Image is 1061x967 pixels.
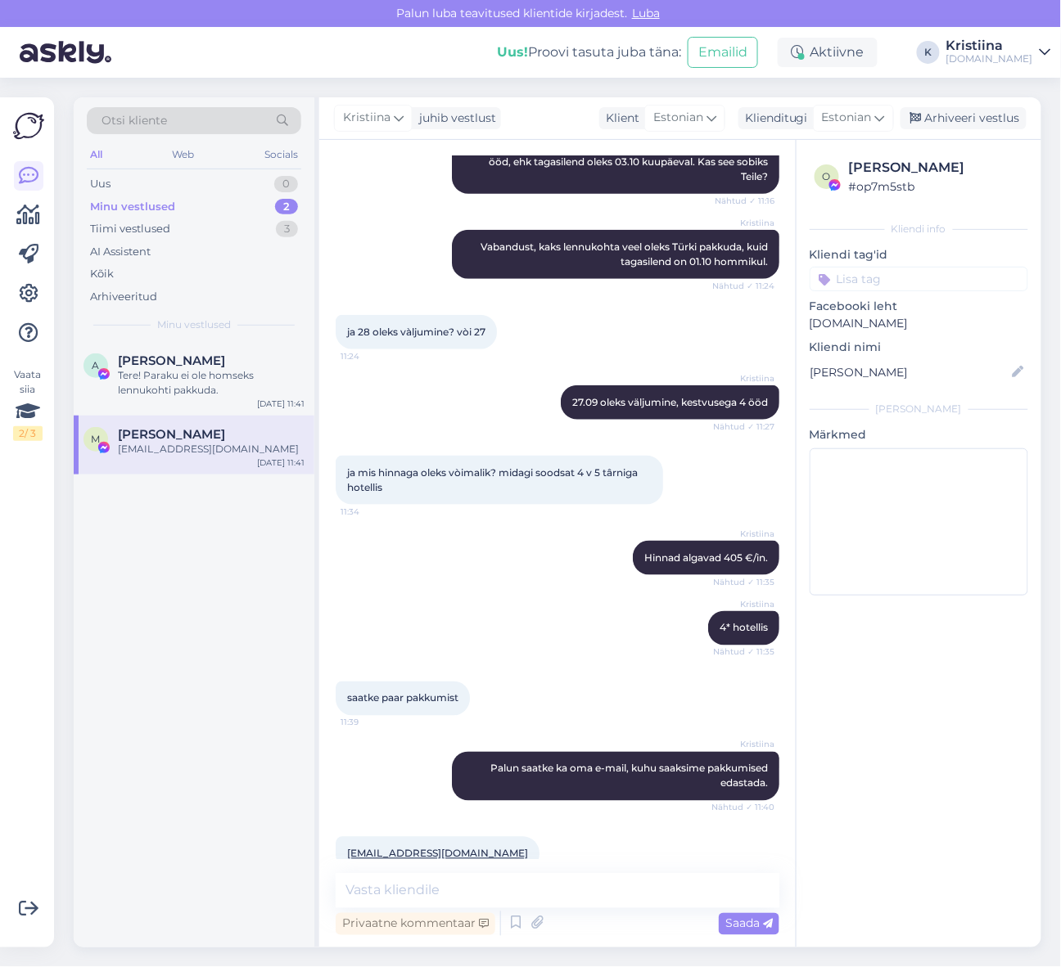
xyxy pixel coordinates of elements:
div: 2 / 3 [13,426,43,441]
span: Hinnad algavad 405 €/in. [644,551,768,564]
p: Kliendi tag'id [810,246,1028,263]
div: Klienditugi [738,110,808,127]
span: Nähtud ✓ 11:35 [713,646,774,659]
span: Nähtud ✓ 11:40 [711,802,774,814]
span: Palun saatke ka oma e-mail, kuhu saaksime pakkumised edastada. [490,762,770,789]
span: Kristiina [713,372,774,385]
span: Otsi kliente [102,112,167,129]
span: Kristiina [713,739,774,751]
div: [DATE] 11:41 [257,457,305,469]
span: Kristiina [713,598,774,610]
div: AI Assistent [90,244,151,260]
span: o [823,170,831,182]
span: Nähtud ✓ 11:27 [713,421,774,433]
span: Kristiina [713,528,774,540]
p: Kliendi nimi [810,339,1028,356]
span: 27.09 oleks väljumine, kestvusega 4 ööd [572,396,768,408]
b: Uus! [497,44,528,60]
div: Aktiivne [778,38,878,67]
input: Lisa tag [810,267,1028,291]
span: Saada [725,916,773,931]
span: 4* hotellis [720,622,768,634]
span: Minu vestlused [157,317,231,332]
span: ja 28 oleks vàljumine? vòi 27 [347,326,485,338]
div: # op7m5stb [849,178,1023,196]
div: Arhiveeritud [90,289,157,305]
span: Estonian [653,109,703,127]
span: Alissa Sternfeld [118,353,225,368]
div: All [87,144,106,165]
div: [PERSON_NAME] [810,402,1028,416]
div: [PERSON_NAME] [849,158,1023,178]
div: Vaata siia [13,367,43,441]
a: [EMAIL_ADDRESS][DOMAIN_NAME] [347,848,528,860]
div: 0 [274,176,298,192]
img: Askly Logo [13,110,44,142]
p: [DOMAIN_NAME] [810,315,1028,332]
div: juhib vestlust [413,110,496,127]
span: 11:34 [341,506,402,518]
span: Nähtud ✓ 11:35 [713,576,774,588]
div: [EMAIL_ADDRESS][DOMAIN_NAME] [118,442,305,457]
span: 11:24 [341,350,402,362]
span: ja mis hinnaga oleks vòimalik? midagi soodsat 4 v 5 târniga hotellis [347,466,640,493]
span: Kristiina [343,109,391,127]
div: Tere! Paraku ei ole homseks lennukohti pakkuda. [118,368,305,398]
div: Privaatne kommentaar [336,913,495,935]
div: Uus [90,176,111,192]
div: 3 [276,221,298,237]
button: Emailid [688,37,758,68]
span: Kristiina [713,217,774,229]
span: 11:39 [341,717,402,729]
div: Klient [599,110,639,127]
span: A [93,359,100,371]
span: Vabandust, kaks lennukohta veel oleks Türki pakkuda, kuid tagasilend on 01.10 hommikul. [481,241,770,268]
div: Minu vestlused [90,199,175,215]
div: 2 [275,199,298,215]
span: M [92,433,101,445]
div: [DOMAIN_NAME] [946,52,1033,65]
div: Arhiveeri vestlus [901,107,1027,129]
div: K [917,41,940,64]
div: Kõik [90,266,114,282]
div: Kliendi info [810,222,1028,236]
div: Tiimi vestlused [90,221,170,237]
div: [DATE] 11:41 [257,398,305,410]
div: Socials [261,144,301,165]
span: Nähtud ✓ 11:16 [713,195,774,207]
span: Estonian [822,109,872,127]
input: Lisa nimi [810,363,1009,381]
span: Marlen Reimann [118,427,225,442]
div: Proovi tasuta juba täna: [497,43,681,62]
p: Märkmed [810,426,1028,443]
span: saatke paar pakkumist [347,692,458,704]
div: Web [169,144,198,165]
p: Facebooki leht [810,298,1028,315]
a: Kristiina[DOMAIN_NAME] [946,39,1051,65]
span: Nähtud ✓ 11:24 [712,280,774,292]
div: Kristiina [946,39,1033,52]
span: Luba [627,6,665,20]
